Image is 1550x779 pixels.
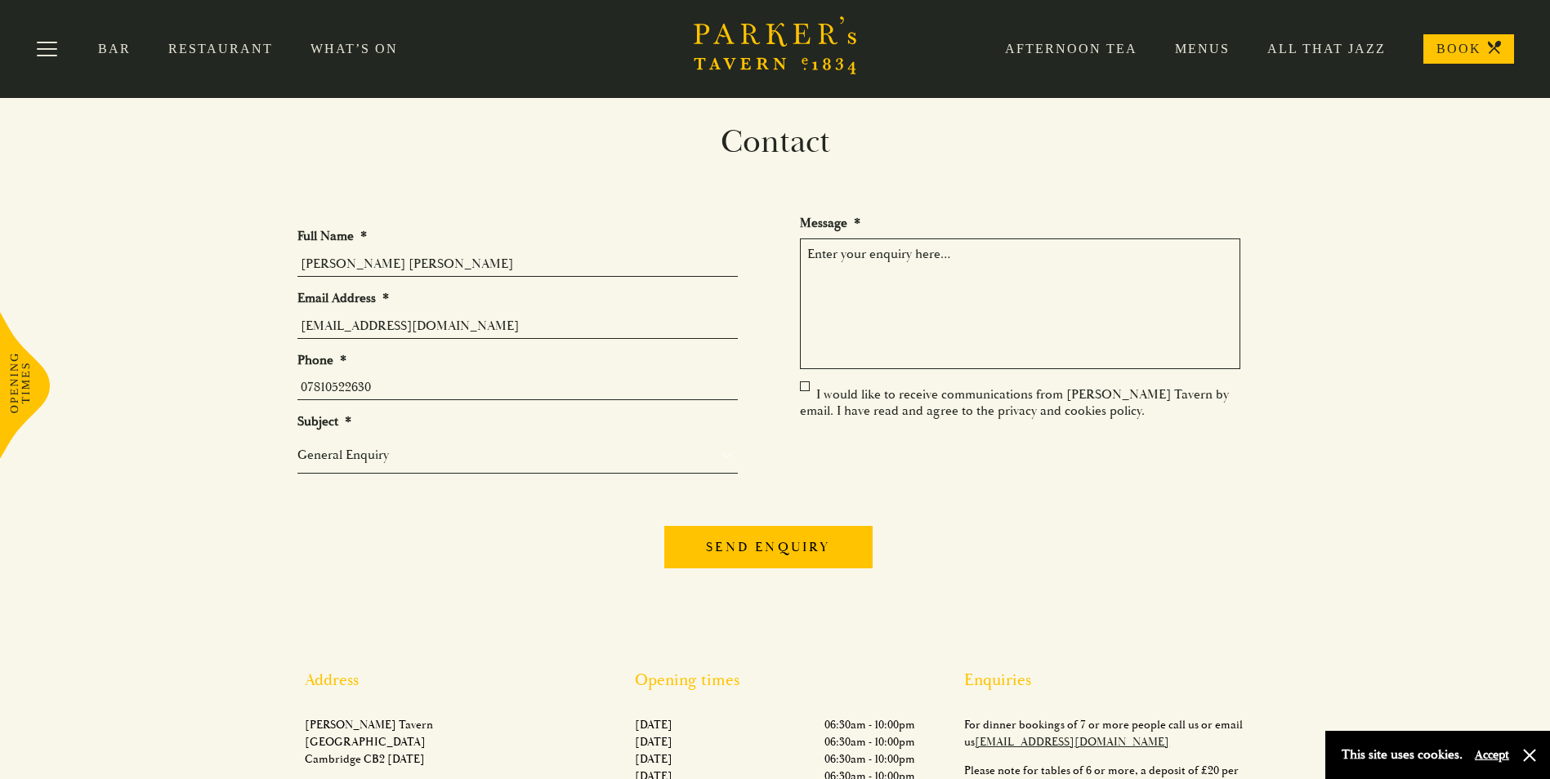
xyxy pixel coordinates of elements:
p: [DATE] [635,750,672,768]
label: Full Name [297,228,367,245]
p: This site uses cookies. [1342,743,1463,767]
p: [PERSON_NAME] Tavern [GEOGRAPHIC_DATA] Cambridge CB2 [DATE]​ [305,716,585,768]
p: [DATE] [635,716,672,733]
label: I would like to receive communications from [PERSON_NAME] Tavern by email. I have read and agree ... [800,386,1229,419]
button: Close and accept [1521,747,1538,763]
a: [EMAIL_ADDRESS][DOMAIN_NAME] [975,735,1169,749]
p: 06:30am - 10:00pm [824,750,915,768]
p: [DATE] [635,733,672,750]
h2: Enquiries [964,670,1244,690]
label: Message [800,215,860,232]
button: Accept [1475,747,1509,763]
input: Send enquiry [664,526,872,568]
p: 06:30am - 10:00pm [824,733,915,750]
h2: Address [305,670,585,690]
h1: Contact [285,122,1266,162]
label: Subject [297,413,351,430]
label: Phone [297,352,346,369]
p: For dinner bookings of 7 or more people call us or email us [964,716,1244,750]
p: 06:30am - 10:00pm [824,716,915,733]
label: Email Address [297,290,389,307]
h2: Opening times [635,670,915,690]
iframe: reCAPTCHA [800,432,1048,496]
